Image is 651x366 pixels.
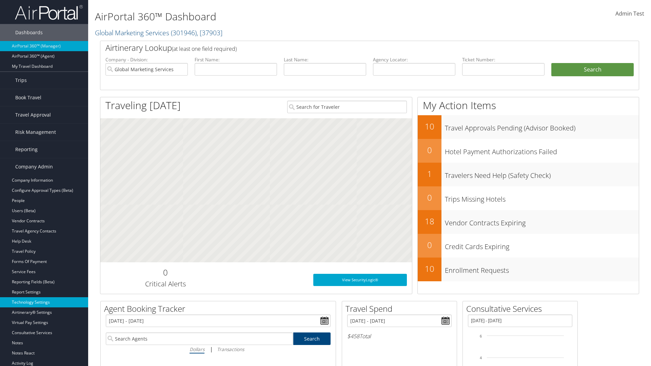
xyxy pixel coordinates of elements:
a: 18Vendor Contracts Expiring [418,210,639,234]
h2: 10 [418,263,441,274]
span: Admin Test [615,10,644,17]
h6: Total [347,332,452,340]
label: Company - Division: [105,56,188,63]
h2: 18 [418,216,441,227]
a: Search [293,332,331,345]
h1: My Action Items [418,98,639,113]
span: , [ 37903 ] [197,28,222,37]
span: $458 [347,332,359,340]
h3: Vendor Contracts Expiring [445,215,639,228]
div: | [106,345,331,353]
a: 0Trips Missing Hotels [418,186,639,210]
h2: 10 [418,121,441,132]
a: 1Travelers Need Help (Safety Check) [418,163,639,186]
h2: Agent Booking Tracker [104,303,336,314]
h3: Enrollment Requests [445,262,639,275]
tspan: 6 [480,334,482,338]
span: ( 301946 ) [171,28,197,37]
h2: Airtinerary Lookup [105,42,589,54]
span: Book Travel [15,89,41,106]
a: 0Hotel Payment Authorizations Failed [418,139,639,163]
h3: Credit Cards Expiring [445,239,639,251]
input: Search for Traveler [287,101,407,113]
label: Agency Locator: [373,56,455,63]
h2: 0 [105,267,225,278]
h2: Travel Spend [346,303,457,314]
h1: AirPortal 360™ Dashboard [95,9,461,24]
a: Global Marketing Services [95,28,222,37]
h3: Travelers Need Help (Safety Check) [445,167,639,180]
a: 10Travel Approvals Pending (Advisor Booked) [418,115,639,139]
h3: Hotel Payment Authorizations Failed [445,144,639,157]
a: Admin Test [615,3,644,24]
span: (at least one field required) [172,45,237,53]
h2: 0 [418,192,441,203]
label: First Name: [195,56,277,63]
label: Last Name: [284,56,366,63]
tspan: 4 [480,356,482,360]
span: Travel Approval [15,106,51,123]
span: Company Admin [15,158,53,175]
h3: Critical Alerts [105,279,225,289]
a: View SecurityLogic® [313,274,407,286]
i: Dollars [190,346,204,352]
h3: Trips Missing Hotels [445,191,639,204]
span: Dashboards [15,24,43,41]
span: Risk Management [15,124,56,141]
button: Search [551,63,634,77]
h3: Travel Approvals Pending (Advisor Booked) [445,120,639,133]
h2: 1 [418,168,441,180]
h1: Traveling [DATE] [105,98,181,113]
span: Reporting [15,141,38,158]
img: airportal-logo.png [15,4,83,20]
h2: 0 [418,239,441,251]
a: 0Credit Cards Expiring [418,234,639,258]
h2: 0 [418,144,441,156]
span: Trips [15,72,27,89]
a: 10Enrollment Requests [418,258,639,281]
h2: Consultative Services [466,303,577,314]
label: Ticket Number: [462,56,545,63]
input: Search Agents [106,332,293,345]
i: Transactions [217,346,244,352]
